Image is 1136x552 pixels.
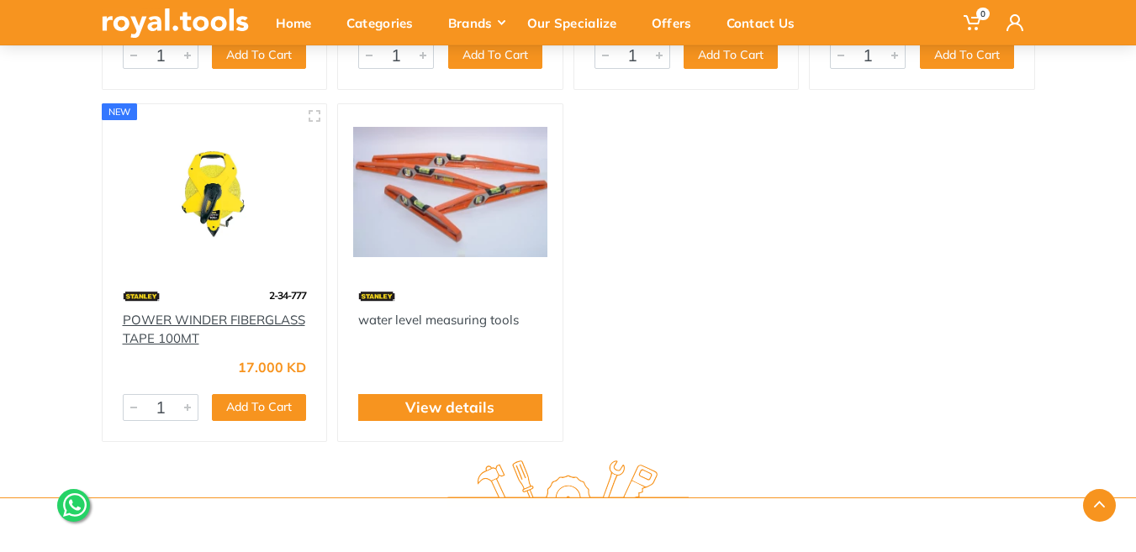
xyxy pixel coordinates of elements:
button: Add To Cart [212,42,306,69]
img: Royal Tools - water level measuring tools [353,119,547,265]
div: Brands [436,5,515,40]
button: Add To Cart [212,394,306,421]
a: View details [405,397,494,418]
img: Royal Tools - POWER WINDER FIBERGLASS TAPE 100MT [118,119,312,265]
a: water level measuring tools [358,312,519,328]
button: Add To Cart [684,42,778,69]
div: Home [264,5,335,40]
div: Categories [335,5,436,40]
div: new [102,103,138,120]
button: Add To Cart [920,42,1014,69]
div: 17.000 KD [238,360,306,374]
div: Contact Us [715,5,818,40]
span: 0 [976,8,990,20]
a: POWER WINDER FIBERGLASS TAPE 100MT [123,312,305,347]
span: 2-34-777 [269,289,306,302]
div: Our Specialize [515,5,640,40]
button: Add To Cart [448,42,542,69]
img: 15.webp [123,281,160,311]
img: royal.tools Logo [102,8,249,38]
img: 15.webp [358,281,395,311]
div: Offers [640,5,715,40]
